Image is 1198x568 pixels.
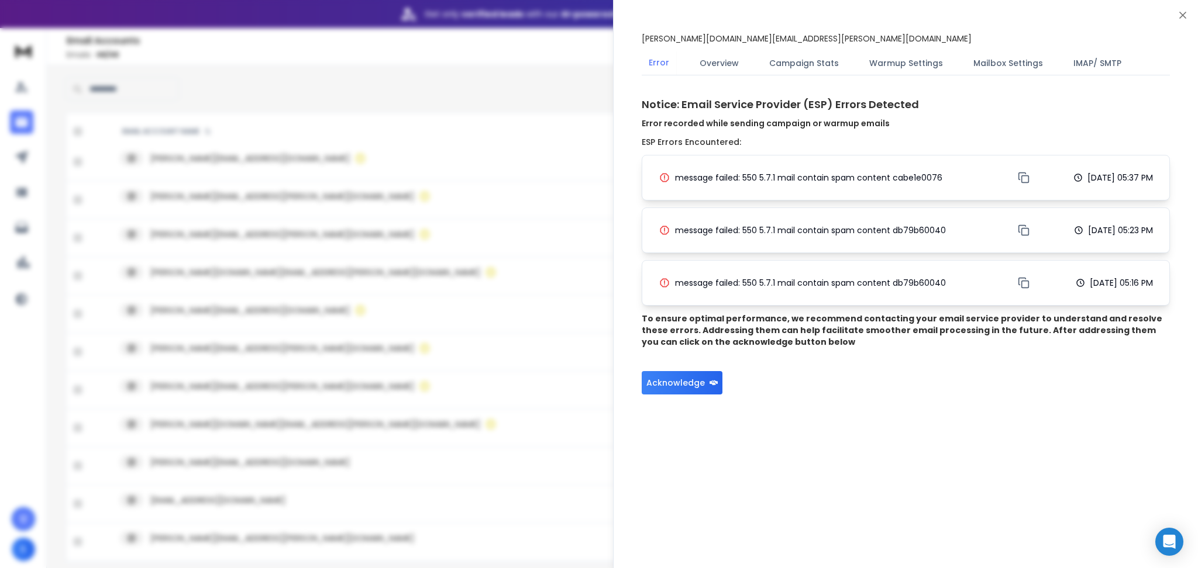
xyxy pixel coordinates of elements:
p: [PERSON_NAME][DOMAIN_NAME][EMAIL_ADDRESS][PERSON_NAME][DOMAIN_NAME] [642,33,972,44]
p: [DATE] 05:23 PM [1088,224,1153,236]
button: Overview [693,50,746,76]
button: Warmup Settings [862,50,950,76]
p: [DATE] 05:16 PM [1090,277,1153,289]
button: Mailbox Settings [966,50,1050,76]
h4: Error recorded while sending campaign or warmup emails [642,117,1170,129]
div: Open Intercom Messenger [1155,528,1183,556]
p: [DATE] 05:37 PM [1087,172,1153,183]
h3: ESP Errors Encountered: [642,136,1170,148]
button: IMAP/ SMTP [1066,50,1128,76]
span: message failed: 550 5.7.1 mail contain spam content db79b60040 [675,277,946,289]
button: Error [642,50,676,77]
span: message failed: 550 5.7.1 mail contain spam content cabe1e0076 [675,172,942,183]
h1: Notice: Email Service Provider (ESP) Errors Detected [642,96,1170,129]
button: Acknowledge [642,371,722,394]
p: To ensure optimal performance, we recommend contacting your email service provider to understand ... [642,313,1170,348]
button: Campaign Stats [762,50,846,76]
span: message failed: 550 5.7.1 mail contain spam content db79b60040 [675,224,946,236]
